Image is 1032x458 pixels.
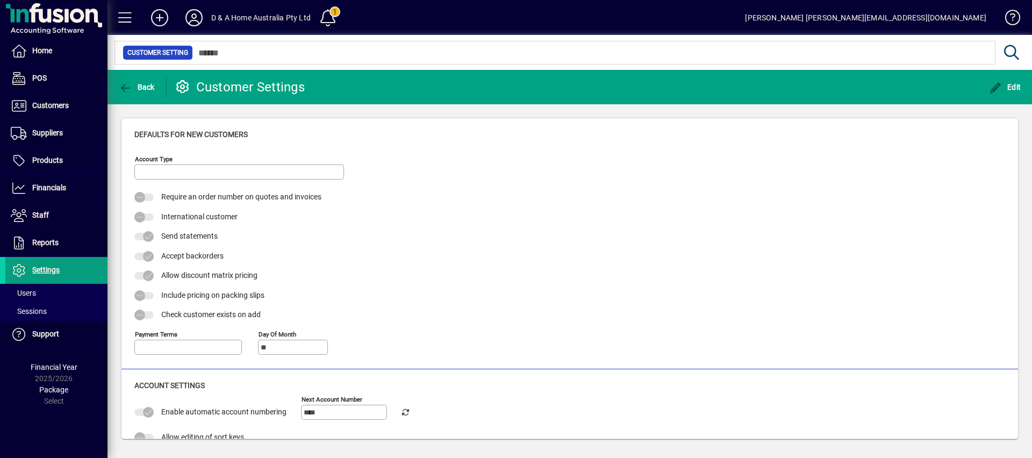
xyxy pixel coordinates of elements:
[161,192,321,201] span: Require an order number on quotes and invoices
[161,232,218,240] span: Send statements
[161,433,244,441] span: Allow editing of sort keys
[119,83,155,91] span: Back
[32,211,49,219] span: Staff
[107,77,167,97] app-page-header-button: Back
[39,385,68,394] span: Package
[161,291,264,299] span: Include pricing on packing slips
[32,128,63,137] span: Suppliers
[32,46,52,55] span: Home
[32,156,63,164] span: Products
[11,289,36,297] span: Users
[5,147,107,174] a: Products
[135,330,177,338] mat-label: Payment terms
[32,74,47,82] span: POS
[161,407,286,416] span: Enable automatic account numbering
[116,77,157,97] button: Back
[11,307,47,316] span: Sessions
[161,310,261,319] span: Check customer exists on add
[5,65,107,92] a: POS
[134,130,248,139] span: Defaults for new customers
[161,271,257,280] span: Allow discount matrix pricing
[302,395,362,403] mat-label: Next Account number
[5,202,107,229] a: Staff
[5,284,107,302] a: Users
[5,38,107,65] a: Home
[986,77,1024,97] button: Edit
[997,2,1019,37] a: Knowledge Base
[32,101,69,110] span: Customers
[127,47,188,58] span: Customer Setting
[5,175,107,202] a: Financials
[5,321,107,348] a: Support
[134,381,205,390] span: Account settings
[142,8,177,27] button: Add
[32,238,59,247] span: Reports
[259,330,296,338] mat-label: Day of month
[177,8,211,27] button: Profile
[31,363,77,371] span: Financial Year
[5,230,107,256] a: Reports
[989,83,1021,91] span: Edit
[135,155,173,163] mat-label: Account Type
[5,92,107,119] a: Customers
[161,252,224,260] span: Accept backorders
[32,266,60,274] span: Settings
[5,120,107,147] a: Suppliers
[211,9,311,26] div: D & A Home Australia Pty Ltd
[745,9,986,26] div: [PERSON_NAME] [PERSON_NAME][EMAIL_ADDRESS][DOMAIN_NAME]
[32,330,59,338] span: Support
[175,78,305,96] div: Customer Settings
[5,302,107,320] a: Sessions
[161,212,238,221] span: International customer
[32,183,66,192] span: Financials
